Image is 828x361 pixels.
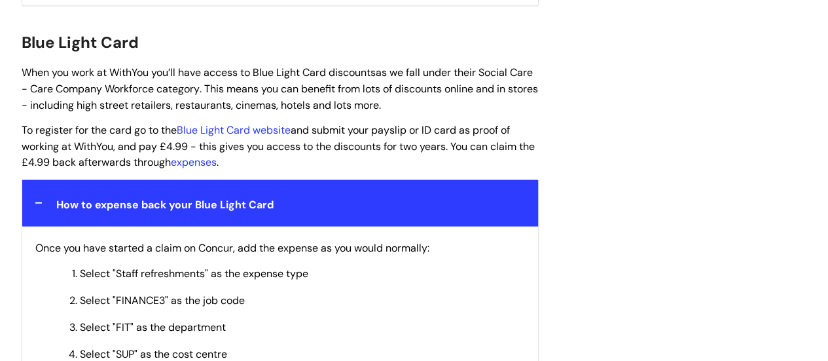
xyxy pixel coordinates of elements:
span: Select "FIT" as the department [80,320,226,334]
a: expenses [171,155,217,169]
span: Select "SUP" as the cost centre [80,347,227,361]
span: When you work at WithYou you’ll have access to Blue Light Card discounts . This means you can ben... [22,66,538,112]
span: How to expense back your Blue Light Card [56,198,274,212]
span: as we fall under their Social Care - Care Company Workforce category [22,66,533,96]
span: To register for the card go to the and submit your payslip or ID card as proof of working at With... [22,123,535,170]
span: Select "FINANCE3" as the job code [80,294,245,307]
span: Select "Staff refreshments" as the expense type [80,267,308,280]
a: Blue Light Card website [177,123,291,137]
span: Once you have started a claim on Concur, add the expense as you would normally: [35,241,429,255]
span: Blue Light Card [22,32,139,52]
